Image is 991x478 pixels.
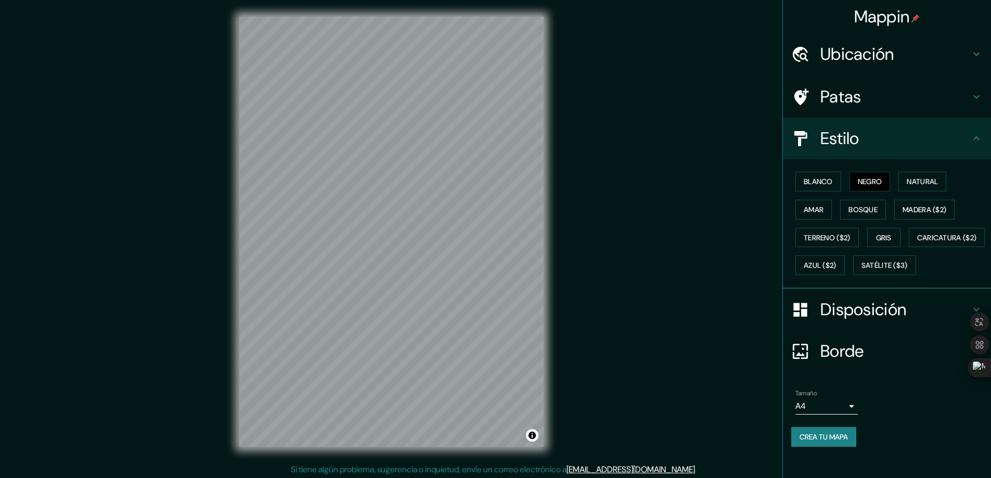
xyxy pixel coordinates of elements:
div: Ubicación [783,33,991,75]
button: Azul ($2) [795,255,845,275]
button: Activar o desactivar atribución [526,429,538,442]
font: Natural [907,177,938,186]
font: Ubicación [820,43,894,65]
button: Satélite ($3) [853,255,916,275]
font: Borde [820,340,864,362]
font: Amar [804,205,823,214]
div: A4 [795,398,858,415]
button: Madera ($2) [894,200,955,219]
button: Amar [795,200,832,219]
div: Patas [783,76,991,118]
div: Borde [783,330,991,372]
font: . [697,463,698,475]
font: Blanco [804,177,833,186]
font: Azul ($2) [804,261,836,270]
font: Satélite ($3) [861,261,908,270]
button: Bosque [840,200,886,219]
canvas: Mapa [239,17,544,447]
button: Terreno ($2) [795,228,859,248]
button: Crea tu mapa [791,427,856,447]
button: Blanco [795,172,841,191]
button: Caricatura ($2) [909,228,985,248]
font: . [695,464,697,475]
font: Gris [876,233,892,242]
button: Natural [898,172,946,191]
button: Negro [850,172,891,191]
button: Gris [867,228,900,248]
font: Crea tu mapa [800,432,848,442]
font: Disposición [820,299,906,320]
font: Estilo [820,127,859,149]
font: Negro [858,177,882,186]
img: pin-icon.png [911,14,920,22]
font: A4 [795,401,806,411]
a: [EMAIL_ADDRESS][DOMAIN_NAME] [567,464,695,475]
font: Bosque [848,205,878,214]
font: Terreno ($2) [804,233,851,242]
font: Mappin [854,6,910,28]
iframe: Lanzador de widgets de ayuda [898,437,980,467]
font: Si tiene algún problema, sugerencia o inquietud, envíe un correo electrónico a [291,464,567,475]
font: Tamaño [795,389,817,397]
font: Patas [820,86,861,108]
div: Estilo [783,118,991,159]
font: Madera ($2) [903,205,946,214]
font: . [698,463,700,475]
font: Caricatura ($2) [917,233,977,242]
div: Disposición [783,289,991,330]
